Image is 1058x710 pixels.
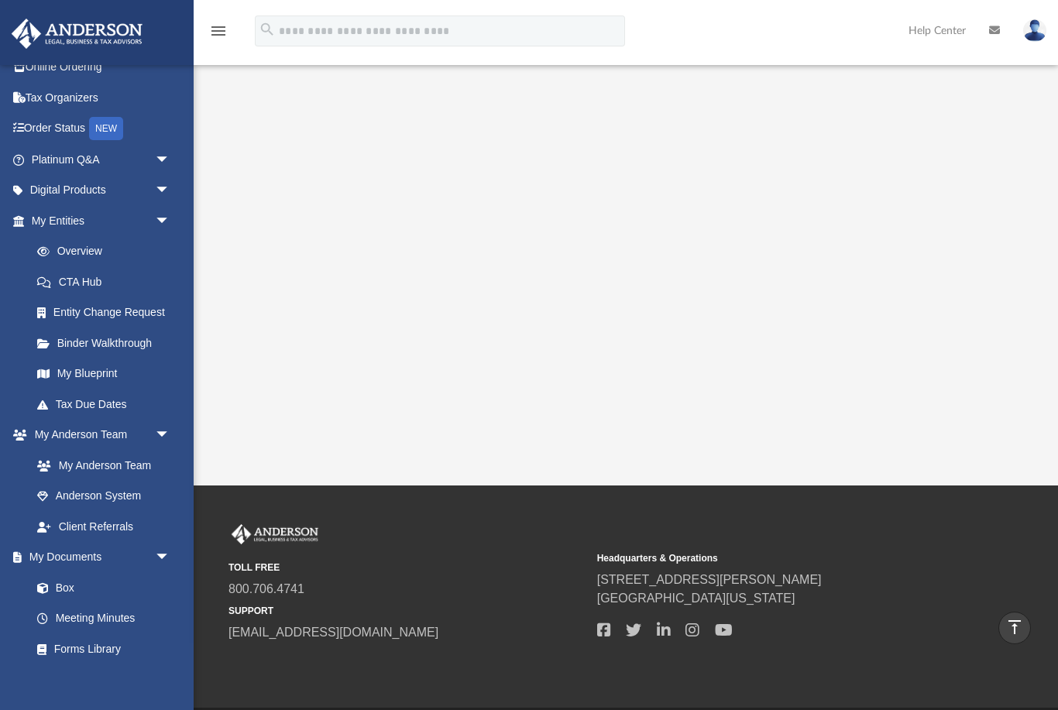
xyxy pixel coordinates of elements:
a: menu [209,29,228,40]
a: Tax Organizers [11,82,194,113]
span: arrow_drop_down [155,205,186,237]
a: My Blueprint [22,358,186,389]
a: 800.706.4741 [228,582,304,595]
a: My Documentsarrow_drop_down [11,542,186,573]
a: Online Ordering [11,52,194,83]
img: User Pic [1023,19,1046,42]
a: Anderson System [22,481,186,512]
img: Anderson Advisors Platinum Portal [7,19,147,49]
a: [GEOGRAPHIC_DATA][US_STATE] [597,592,795,605]
a: Binder Walkthrough [22,328,194,358]
a: [STREET_ADDRESS][PERSON_NAME] [597,573,822,586]
a: My Entitiesarrow_drop_down [11,205,194,236]
a: Entity Change Request [22,297,194,328]
a: Digital Productsarrow_drop_down [11,175,194,206]
a: CTA Hub [22,266,194,297]
i: search [259,21,276,38]
i: vertical_align_top [1005,618,1024,636]
a: Order StatusNEW [11,113,194,145]
a: Meeting Minutes [22,603,186,634]
a: Client Referrals [22,511,186,542]
a: My Anderson Teamarrow_drop_down [11,420,186,451]
div: NEW [89,117,123,140]
i: menu [209,22,228,40]
span: arrow_drop_down [155,175,186,207]
a: Platinum Q&Aarrow_drop_down [11,144,194,175]
a: Box [22,572,178,603]
a: Overview [22,236,194,267]
a: Forms Library [22,633,178,664]
small: Headquarters & Operations [597,551,955,565]
small: TOLL FREE [228,561,586,575]
a: My Anderson Team [22,450,178,481]
img: Anderson Advisors Platinum Portal [228,524,321,544]
small: SUPPORT [228,604,586,618]
span: arrow_drop_down [155,420,186,451]
a: vertical_align_top [998,612,1031,644]
a: Tax Due Dates [22,389,194,420]
a: [EMAIL_ADDRESS][DOMAIN_NAME] [228,626,438,639]
span: arrow_drop_down [155,542,186,574]
span: arrow_drop_down [155,144,186,176]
